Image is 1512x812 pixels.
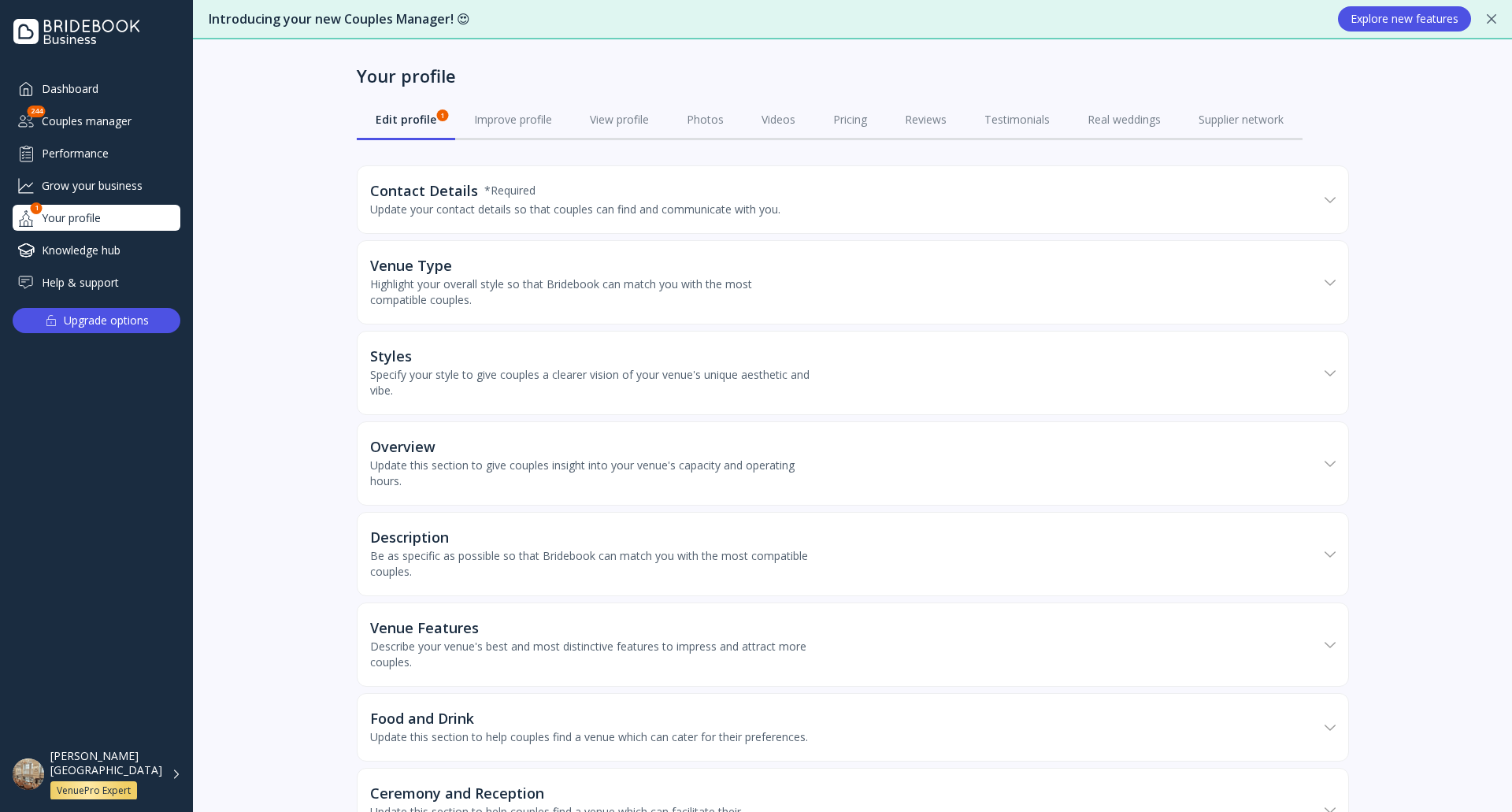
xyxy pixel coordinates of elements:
div: Description [370,529,449,545]
div: View profile [590,112,649,128]
a: Knowledge hub [13,237,180,263]
div: Specify your style to give couples a clearer vision of your venue's unique aesthetic and vibe. [370,367,811,399]
div: Photos [687,112,724,128]
div: Styles [370,348,412,364]
div: Venue Type [370,258,452,273]
div: Your profile [357,65,456,87]
div: Venue Features [370,620,479,636]
div: Supplier network [1199,112,1284,128]
div: Your profile [13,205,180,231]
div: Update this section to help couples find a venue which can cater for their preferences. [370,729,808,745]
div: Videos [762,112,795,128]
div: VenuePro Expert [57,784,131,797]
div: Ceremony and Reception [370,785,544,801]
a: Pricing [814,99,886,140]
a: Help & support [13,269,180,295]
div: Food and Drink [370,710,474,726]
div: Describe your venue's best and most distinctive features to impress and attract more couples. [370,639,811,670]
button: Explore new features [1338,6,1471,32]
div: Overview [370,439,435,454]
button: Upgrade options [13,308,180,333]
img: dpr=1,fit=cover,g=face,w=48,h=48 [13,758,44,790]
div: 1 [31,202,43,214]
div: Couples manager [13,108,180,134]
div: Be as specific as possible so that Bridebook can match you with the most compatible couples. [370,548,811,580]
div: Upgrade options [64,310,149,332]
div: Introducing your new Couples Manager! 😍 [209,10,1322,28]
a: Supplier network [1180,99,1303,140]
div: Contact Details [370,183,478,198]
a: Real weddings [1069,99,1180,140]
a: Dashboard [13,76,180,102]
a: Couples manager244 [13,108,180,134]
div: 244 [28,106,46,117]
a: Edit profile1 [357,99,455,140]
a: Improve profile [455,99,571,140]
div: Update your contact details so that couples can find and communicate with you. [370,202,780,217]
iframe: Chat Widget [1433,736,1512,812]
a: Performance [13,140,180,166]
a: Your profile1 [13,205,180,231]
div: Testimonials [984,112,1050,128]
a: Photos [668,99,743,140]
a: Grow your business [13,172,180,198]
div: * Required [484,183,535,198]
div: Edit profile [376,112,436,128]
div: 1 [436,109,448,121]
a: Reviews [886,99,965,140]
a: View profile [571,99,668,140]
div: Highlight your overall style so that Bridebook can match you with the most compatible couples. [370,276,811,308]
div: Update this section to give couples insight into your venue's capacity and operating hours. [370,458,811,489]
a: Videos [743,99,814,140]
div: Pricing [833,112,867,128]
a: Testimonials [965,99,1069,140]
div: Real weddings [1088,112,1161,128]
div: Improve profile [474,112,552,128]
div: Explore new features [1351,13,1458,25]
div: [PERSON_NAME][GEOGRAPHIC_DATA] [50,749,162,777]
div: Reviews [905,112,947,128]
